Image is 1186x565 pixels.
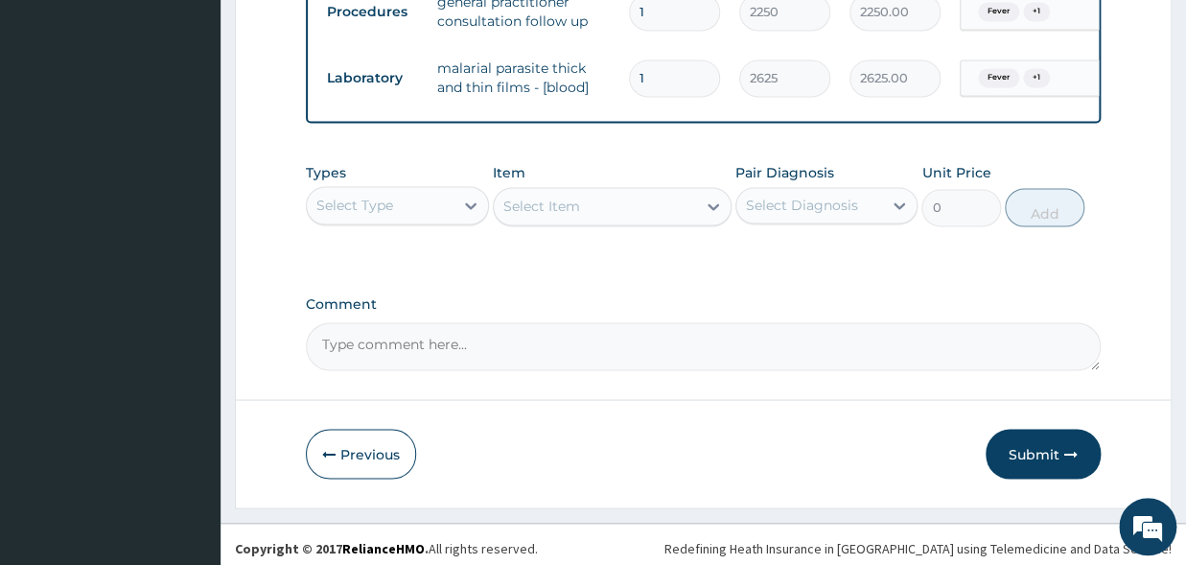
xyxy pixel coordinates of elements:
[35,96,78,144] img: d_794563401_company_1708531726252_794563401
[735,163,834,182] label: Pair Diagnosis
[317,60,428,96] td: Laboratory
[1023,68,1050,87] span: + 1
[342,539,425,556] a: RelianceHMO
[978,2,1019,21] span: Fever
[306,165,346,181] label: Types
[493,163,525,182] label: Item
[314,10,360,56] div: Minimize live chat window
[306,295,1101,312] label: Comment
[10,368,365,436] textarea: Type your message and hit 'Enter'
[978,68,1019,87] span: Fever
[986,429,1101,479] button: Submit
[746,196,858,215] div: Select Diagnosis
[235,539,429,556] strong: Copyright © 2017 .
[1005,188,1084,226] button: Add
[306,429,416,479] button: Previous
[111,164,265,358] span: We're online!
[100,107,322,132] div: Chat with us now
[1023,2,1050,21] span: + 1
[316,196,393,215] div: Select Type
[921,163,990,182] label: Unit Price
[664,538,1172,557] div: Redefining Heath Insurance in [GEOGRAPHIC_DATA] using Telemedicine and Data Science!
[428,49,619,106] td: malarial parasite thick and thin films - [blood]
